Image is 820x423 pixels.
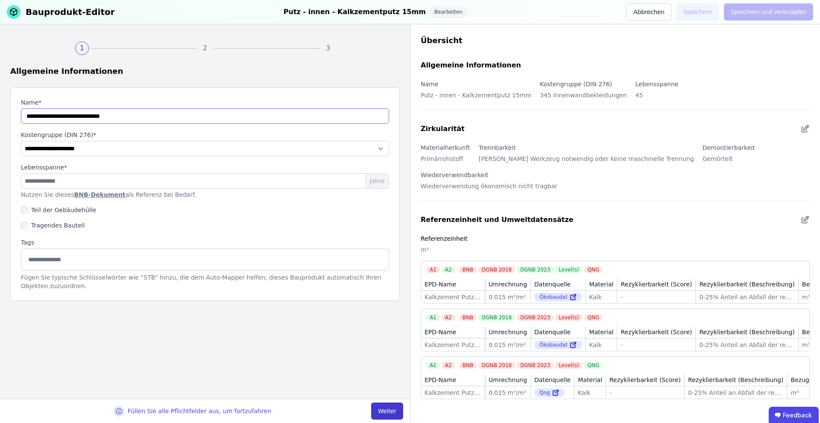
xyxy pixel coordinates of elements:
[425,388,481,397] div: Kalkzement Putzmörtel
[371,403,403,420] button: Weiter
[426,314,440,321] div: A1
[284,6,426,18] div: Putz - innen - Kalkzementputz 15mm
[426,362,440,369] div: A1
[478,362,515,369] div: DGNB 2018
[489,328,527,336] div: Umrechnung
[534,328,571,336] div: Datenquelle
[724,3,813,20] button: Speichern und verknüpfen
[489,280,527,289] div: Umrechnung
[699,280,794,289] div: Rezyklierbarkeit (Beschreibung)
[479,153,694,170] div: [PERSON_NAME] Werkzeug notwendig oder keine maschinelle Trennung
[609,376,681,384] div: Rezyklierbarkeit (Score)
[421,172,489,178] label: Wiederverwendbarkeit
[517,362,553,369] div: DGNB 2023
[540,81,612,88] label: Kostengruppe (DIN 276)
[21,190,389,199] p: Nutzen Sie dieses als Referenz bei Bedarf.
[478,266,515,273] div: DGNB 2018
[589,280,614,289] div: Material
[703,144,755,151] label: Demontierbarkeit
[421,124,465,134] div: Zirkularität
[21,163,67,172] label: Lebensspanne*
[489,376,527,384] div: Umrechnung
[459,314,477,321] div: BNB
[621,328,692,336] div: Rezyklierbarkeit (Score)
[425,280,456,289] div: EPD-Name
[459,266,477,273] div: BNB
[198,41,212,55] div: 2
[635,81,679,88] label: Lebensspanne
[459,362,477,369] div: BNB
[517,266,553,273] div: DGNB 2023
[421,144,470,151] label: Materialherkunft
[534,388,565,397] div: Qng
[128,407,271,415] div: Füllen Sie alle Pflichtfelder aus, um fortzufahren
[21,131,389,139] label: audits.requiredField
[534,293,582,301] div: Ökobaudat
[421,153,470,170] div: Primärrohstoff
[688,388,783,397] div: 0-25% Anteil an Abfall der recycled wird
[489,341,527,349] div: 0.015 m³/m²
[421,35,810,47] div: Übersicht
[425,341,481,349] div: Kalkzement Putzmörtel
[425,376,456,384] div: EPD-Name
[479,144,516,151] label: Trennbarkeit
[442,314,455,321] div: A2
[425,293,481,301] div: Kalkzement Putzmörtel
[540,89,627,106] div: 345 Innenwandbekleidungen
[703,153,755,170] div: Gemörtelt
[74,191,126,198] a: BNB-Dokument
[421,81,438,88] label: Name
[688,376,783,384] div: Rezyklierbarkeit (Beschreibung)
[321,41,335,55] div: 3
[366,174,389,188] span: Jahre
[75,41,89,55] div: 1
[28,221,85,230] label: Tragendes Bauteil
[626,3,671,20] button: Abbrechen
[429,6,468,18] div: Bearbeiten
[534,280,571,289] div: Datenquelle
[584,266,603,273] div: QNG
[489,293,527,301] div: 0.015 m³/m²
[478,314,515,321] div: DGNB 2018
[442,362,455,369] div: A2
[555,362,582,369] div: Level(s)
[517,314,553,321] div: DGNB 2023
[635,89,679,106] div: 45
[609,388,681,397] div: -
[699,341,794,349] div: 0-25% Anteil an Abfall der recycled wird
[426,266,440,273] div: A1
[534,376,571,384] div: Datenquelle
[555,314,582,321] div: Level(s)
[578,376,602,384] div: Material
[21,273,389,290] div: Fügen Sie typische Schlüsselwörter wie “STB” hinzu, die dem Auto-Mapper helfen, dieses Bauprodukt...
[425,328,456,336] div: EPD-Name
[421,235,468,242] label: Referenzeinheit
[621,280,692,289] div: Rezyklierbarkeit (Score)
[589,328,614,336] div: Material
[699,328,794,336] div: Rezyklierbarkeit (Beschreibung)
[589,341,614,349] div: Kalk
[584,362,603,369] div: QNG
[26,6,115,18] div: Bauprodukt-Editor
[534,341,582,349] div: Ökobaudat
[589,293,614,301] div: Kalk
[699,293,794,301] div: 0-25% Anteil an Abfall der recycled wird
[421,244,810,261] div: m²
[421,89,531,106] div: Putz - innen - Kalkzementputz 15mm
[489,388,527,397] div: 0.015 m³/m²
[621,341,692,349] div: -
[10,65,400,77] div: Allgemeine Informationen
[28,206,96,214] label: Teil der Gebäudehülle
[676,3,719,20] button: Speichern
[421,215,574,225] div: Referenzeinheit und Umweltdatensätze
[442,266,455,273] div: A2
[421,180,557,197] div: Wiederverwendung ökonomisch nicht tragbar
[621,293,692,301] div: -
[421,60,521,70] div: Allgemeine Informationen
[584,314,603,321] div: QNG
[555,266,582,273] div: Level(s)
[578,388,602,397] div: Kalk
[21,238,389,247] label: Tags
[21,98,389,107] label: Name*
